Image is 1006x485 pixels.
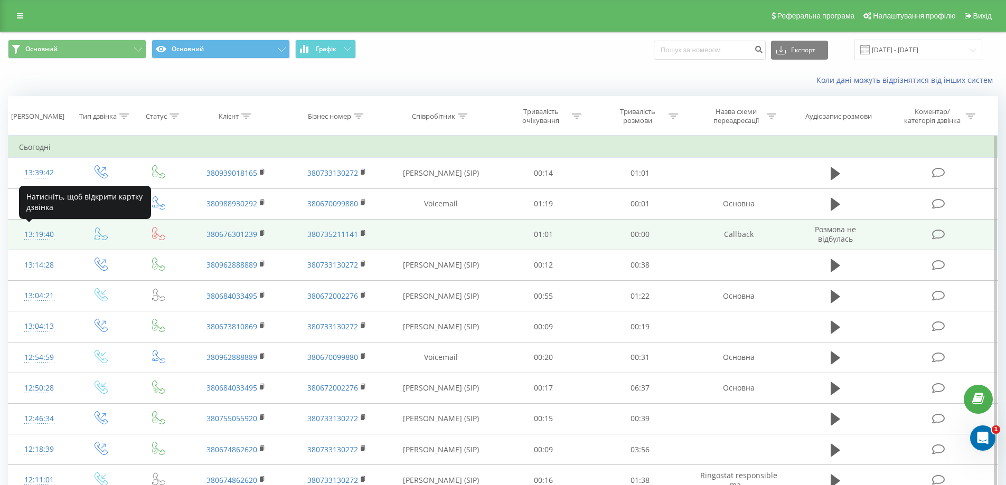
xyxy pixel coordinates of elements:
[146,112,167,121] div: Статус
[592,188,689,219] td: 00:01
[387,158,495,188] td: [PERSON_NAME] (SIP)
[495,188,592,219] td: 01:19
[592,219,689,250] td: 00:00
[19,163,60,183] div: 13:39:42
[19,224,60,245] div: 13:19:40
[816,75,998,85] a: Коли дані можуть відрізнятися вiд інших систем
[495,311,592,342] td: 00:09
[688,188,788,219] td: Основна
[513,107,569,125] div: Тривалість очікування
[25,45,58,53] span: Основний
[815,224,856,244] span: Розмова не відбулась
[495,250,592,280] td: 00:12
[307,475,358,485] a: 380733130272
[592,281,689,311] td: 01:22
[307,352,358,362] a: 380670099880
[307,168,358,178] a: 380733130272
[307,198,358,208] a: 380670099880
[495,158,592,188] td: 00:14
[8,137,998,158] td: Сьогодні
[592,373,689,403] td: 06:37
[901,107,963,125] div: Коментар/категорія дзвінка
[307,229,358,239] a: 380735211141
[307,383,358,393] a: 380672002276
[771,41,828,60] button: Експорт
[316,45,336,53] span: Графік
[307,260,358,270] a: 380733130272
[688,342,788,373] td: Основна
[206,168,257,178] a: 380939018165
[19,378,60,398] div: 12:50:28
[970,425,995,451] iframe: Intercom live chat
[79,112,117,121] div: Тип дзвінка
[992,425,1000,434] span: 1
[307,291,358,301] a: 380672002276
[206,291,257,301] a: 380684033495
[609,107,666,125] div: Тривалість розмови
[495,373,592,403] td: 00:17
[19,408,60,429] div: 12:46:34
[777,12,855,20] span: Реферальна програма
[307,444,358,454] a: 380733130272
[19,286,60,306] div: 13:04:21
[206,475,257,485] a: 380674862620
[592,342,689,373] td: 00:31
[412,112,455,121] div: Співробітник
[592,403,689,434] td: 00:39
[873,12,955,20] span: Налаштування профілю
[495,434,592,465] td: 00:09
[19,316,60,337] div: 13:04:13
[592,158,689,188] td: 01:01
[206,260,257,270] a: 380962888889
[11,112,64,121] div: [PERSON_NAME]
[219,112,239,121] div: Клієнт
[495,342,592,373] td: 00:20
[307,321,358,331] a: 380733130272
[295,40,356,59] button: Графік
[206,444,257,454] a: 380674862620
[654,41,766,60] input: Пошук за номером
[19,255,60,275] div: 13:14:28
[152,40,290,59] button: Основний
[206,413,257,423] a: 380755055920
[387,373,495,403] td: [PERSON_NAME] (SIP)
[708,107,764,125] div: Назва схеми переадресації
[206,229,257,239] a: 380676301239
[206,383,257,393] a: 380684033495
[19,439,60,460] div: 12:18:39
[206,198,257,208] a: 380988930292
[387,342,495,373] td: Voicemail
[387,188,495,219] td: Voicemail
[206,321,257,331] a: 380673810869
[495,219,592,250] td: 01:01
[8,40,146,59] button: Основний
[206,352,257,362] a: 380962888889
[19,186,151,219] div: Натисніть, щоб відкрити картку дзвінка
[973,12,992,20] span: Вихід
[387,281,495,311] td: [PERSON_NAME] (SIP)
[688,281,788,311] td: Основна
[387,403,495,434] td: [PERSON_NAME] (SIP)
[387,311,495,342] td: [PERSON_NAME] (SIP)
[592,434,689,465] td: 03:56
[592,311,689,342] td: 00:19
[495,281,592,311] td: 00:55
[495,403,592,434] td: 00:15
[592,250,689,280] td: 00:38
[805,112,872,121] div: Аудіозапис розмови
[688,219,788,250] td: Callback
[688,373,788,403] td: Основна
[387,250,495,280] td: [PERSON_NAME] (SIP)
[19,347,60,368] div: 12:54:59
[308,112,351,121] div: Бізнес номер
[307,413,358,423] a: 380733130272
[387,434,495,465] td: [PERSON_NAME] (SIP)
